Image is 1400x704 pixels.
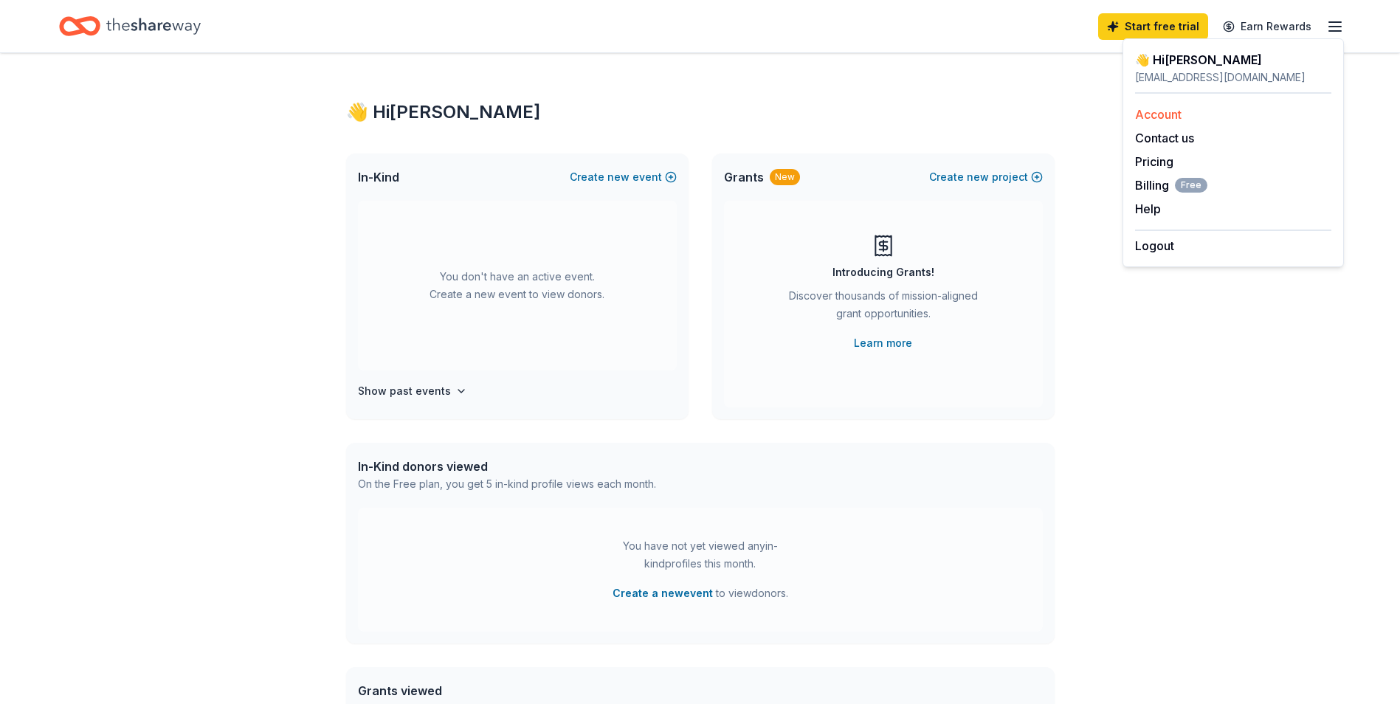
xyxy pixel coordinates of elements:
[1135,237,1174,255] button: Logout
[570,168,677,186] button: Createnewevent
[358,382,451,400] h4: Show past events
[346,100,1055,124] div: 👋 Hi [PERSON_NAME]
[1135,200,1161,218] button: Help
[929,168,1043,186] button: Createnewproject
[358,382,467,400] button: Show past events
[724,168,764,186] span: Grants
[1098,13,1208,40] a: Start free trial
[608,537,793,573] div: You have not yet viewed any in-kind profiles this month.
[854,334,912,352] a: Learn more
[1135,129,1194,147] button: Contact us
[783,287,984,328] div: Discover thousands of mission-aligned grant opportunities.
[358,458,656,475] div: In-Kind donors viewed
[1135,176,1207,194] button: BillingFree
[358,682,648,700] div: Grants viewed
[770,169,800,185] div: New
[967,168,989,186] span: new
[613,584,788,602] span: to view donors .
[59,9,201,44] a: Home
[607,168,630,186] span: new
[1135,154,1173,169] a: Pricing
[1135,107,1182,122] a: Account
[1175,178,1207,193] span: Free
[832,263,934,281] div: Introducing Grants!
[358,475,656,493] div: On the Free plan, you get 5 in-kind profile views each month.
[358,168,399,186] span: In-Kind
[1135,51,1331,69] div: 👋 Hi [PERSON_NAME]
[1135,176,1207,194] span: Billing
[613,584,713,602] button: Create a newevent
[1135,69,1331,86] div: [EMAIL_ADDRESS][DOMAIN_NAME]
[1214,13,1320,40] a: Earn Rewards
[358,201,677,370] div: You don't have an active event. Create a new event to view donors.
